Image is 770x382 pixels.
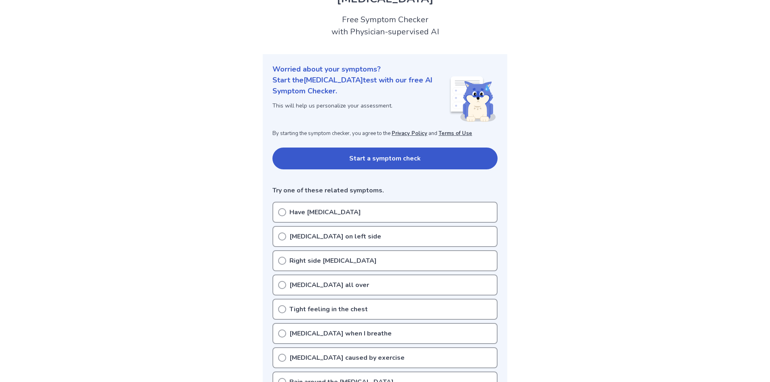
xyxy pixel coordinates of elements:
[272,75,449,97] p: Start the [MEDICAL_DATA] test with our free AI Symptom Checker.
[289,256,377,266] p: Right side [MEDICAL_DATA]
[449,76,496,122] img: Shiba
[289,280,369,290] p: [MEDICAL_DATA] all over
[392,130,427,137] a: Privacy Policy
[289,207,361,217] p: Have [MEDICAL_DATA]
[272,64,498,75] p: Worried about your symptoms?
[272,148,498,169] button: Start a symptom check
[272,186,498,195] p: Try one of these related symptoms.
[289,329,392,338] p: [MEDICAL_DATA] when I breathe
[439,130,472,137] a: Terms of Use
[289,304,368,314] p: Tight feeling in the chest
[272,130,498,138] p: By starting the symptom checker, you agree to the and
[289,232,381,241] p: [MEDICAL_DATA] on left side
[289,353,405,363] p: [MEDICAL_DATA] caused by exercise
[263,14,507,38] h2: Free Symptom Checker with Physician-supervised AI
[272,101,449,110] p: This will help us personalize your assessment.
